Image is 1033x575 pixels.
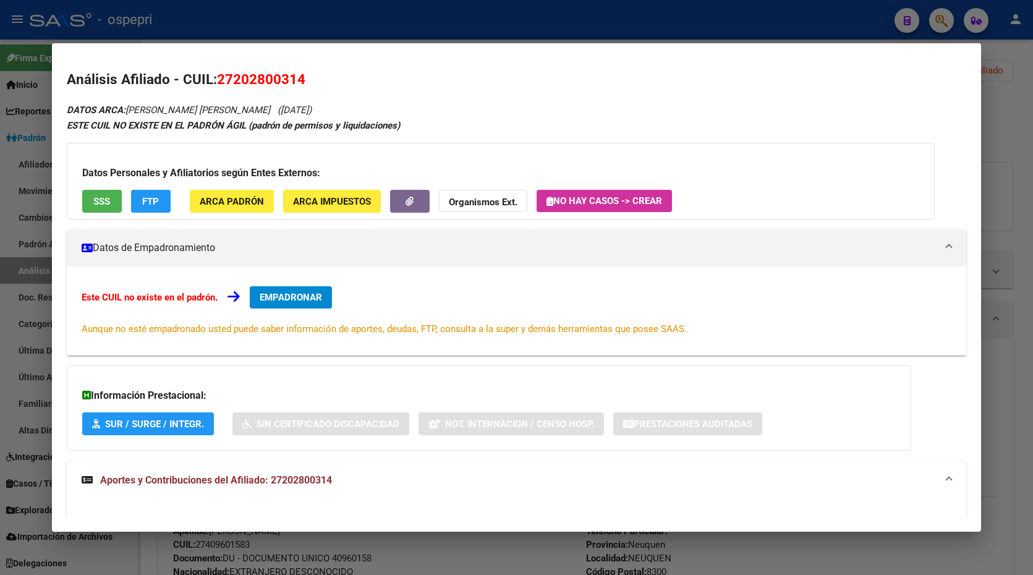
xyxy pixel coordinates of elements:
[419,412,604,435] button: Not. Internacion / Censo Hosp.
[82,388,896,403] h3: Información Prestacional:
[250,286,332,309] button: EMPADRONAR
[449,197,517,208] strong: Organismos Ext.
[100,474,332,486] span: Aportes y Contribuciones del Afiliado: 27202800314
[278,104,312,116] span: ([DATE])
[67,120,400,131] strong: ESTE CUIL NO EXISTE EN EL PADRÓN ÁGIL (padrón de permisos y liquidaciones)
[546,195,662,207] span: No hay casos -> Crear
[537,190,672,212] button: No hay casos -> Crear
[634,419,752,430] span: Prestaciones Auditadas
[445,419,594,430] span: Not. Internacion / Censo Hosp.
[67,229,967,266] mat-expansion-panel-header: Datos de Empadronamiento
[82,241,937,255] mat-panel-title: Datos de Empadronamiento
[82,323,687,334] span: Aunque no esté empadronado usted puede saber información de aportes, deudas, FTP, consulta a la s...
[67,69,967,90] h2: Análisis Afiliado - CUIL:
[67,104,125,116] strong: DATOS ARCA:
[217,71,305,87] span: 27202800314
[190,190,274,213] button: ARCA Padrón
[67,461,967,500] mat-expansion-panel-header: Aportes y Contribuciones del Afiliado: 27202800314
[67,266,967,356] div: Datos de Empadronamiento
[260,292,322,303] span: EMPADRONAR
[991,533,1021,563] iframe: Intercom live chat
[613,412,762,435] button: Prestaciones Auditadas
[93,196,110,207] span: SSS
[82,412,214,435] button: SUR / SURGE / INTEGR.
[105,419,204,430] span: SUR / SURGE / INTEGR.
[82,292,218,303] strong: Este CUIL no existe en el padrón.
[67,104,270,116] span: [PERSON_NAME] [PERSON_NAME]
[232,412,409,435] button: Sin Certificado Discapacidad
[82,166,919,181] h3: Datos Personales y Afiliatorios según Entes Externos:
[200,196,264,207] span: ARCA Padrón
[283,190,381,213] button: ARCA Impuestos
[142,196,159,207] span: FTP
[257,419,399,430] span: Sin Certificado Discapacidad
[82,190,122,213] button: SSS
[293,196,371,207] span: ARCA Impuestos
[439,190,527,213] button: Organismos Ext.
[131,190,171,213] button: FTP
